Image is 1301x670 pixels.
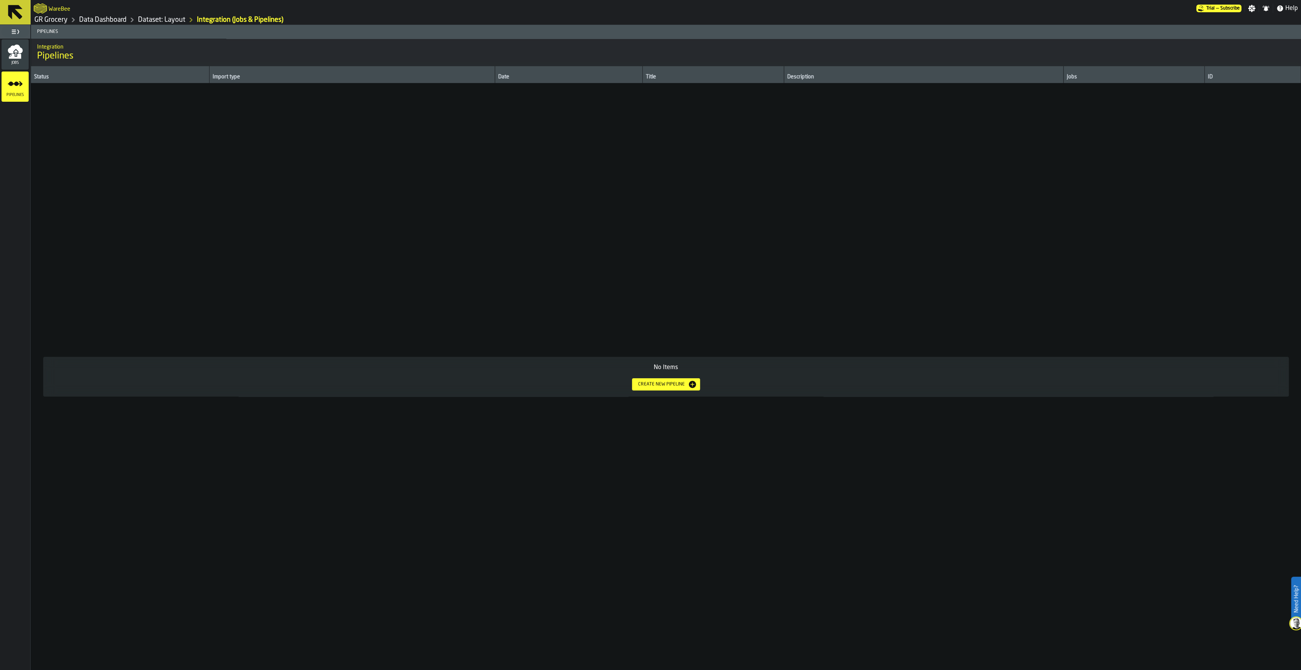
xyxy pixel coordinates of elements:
[1196,5,1241,12] a: link-to-/wh/i/e451d98b-95f6-4604-91ff-c80219f9c36d/pricing/
[34,16,68,24] a: link-to-/wh/i/e451d98b-95f6-4604-91ff-c80219f9c36d
[34,29,1301,34] span: Pipelines
[1206,6,1215,11] span: Trial
[1208,74,1298,81] div: ID
[2,39,29,70] li: menu Jobs
[34,15,666,24] nav: Breadcrumb
[37,42,1295,50] h2: Sub Title
[1196,5,1241,12] div: Menu Subscription
[1259,5,1273,12] label: button-toggle-Notifications
[2,26,29,37] label: button-toggle-Toggle Full Menu
[79,16,127,24] a: link-to-/wh/i/e451d98b-95f6-4604-91ff-c80219f9c36d/data
[632,378,700,390] button: button-Create new pipeline
[2,72,29,102] li: menu Pipelines
[49,363,1283,372] div: No Items
[213,74,492,81] div: Import type
[646,74,781,81] div: Title
[2,61,29,65] span: Jobs
[34,74,206,81] div: Status
[197,16,283,24] div: Integration (Jobs & Pipelines)
[2,93,29,97] span: Pipelines
[1273,4,1301,13] label: button-toggle-Help
[635,382,688,387] div: Create new pipeline
[1067,74,1202,81] div: Jobs
[498,74,639,81] div: Date
[37,50,73,62] span: Pipelines
[1292,577,1300,620] label: Need Help?
[787,74,1060,81] div: Description
[34,2,47,15] a: logo-header
[1285,4,1298,13] span: Help
[138,16,185,24] a: link-to-/wh/i/e451d98b-95f6-4604-91ff-c80219f9c36d/designer
[1216,6,1219,11] span: —
[1245,5,1259,12] label: button-toggle-Settings
[1220,6,1240,11] span: Subscribe
[31,39,1301,66] div: title-Pipelines
[49,5,70,12] h2: Sub Title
